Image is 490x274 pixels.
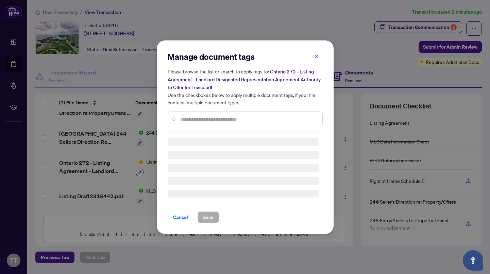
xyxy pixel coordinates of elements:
[168,51,323,62] h2: Manage document tags
[168,211,193,223] button: Cancel
[463,250,483,271] button: Open asap
[173,212,188,223] span: Cancel
[198,211,219,223] button: Save
[168,68,323,106] h5: Please browse the list or search to apply tags to: Use the checkboxes below to apply multiple doc...
[168,69,321,90] span: Ontario 272 - Listing Agreement - Landlord Designated Representation Agreement Authority to Offer...
[314,54,319,58] span: close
